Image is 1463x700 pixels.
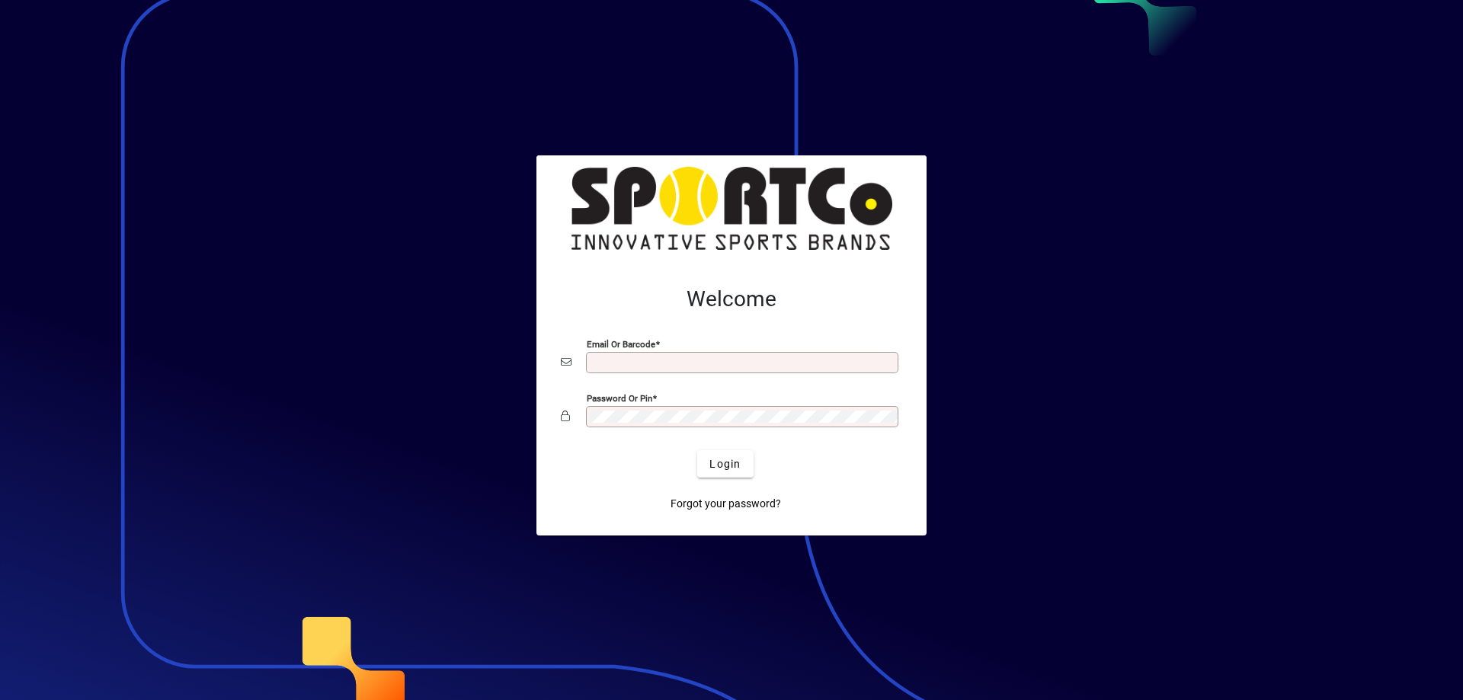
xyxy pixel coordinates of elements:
[561,286,902,312] h2: Welcome
[664,490,787,517] a: Forgot your password?
[697,450,753,478] button: Login
[587,339,655,350] mat-label: Email or Barcode
[587,393,652,404] mat-label: Password or Pin
[671,496,781,512] span: Forgot your password?
[709,456,741,472] span: Login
